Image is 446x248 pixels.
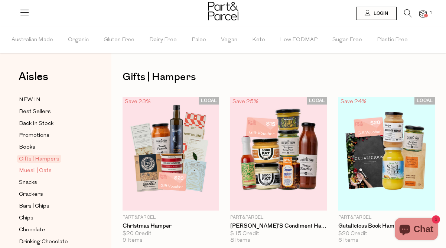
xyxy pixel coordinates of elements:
[414,97,435,105] span: LOCAL
[19,131,49,140] span: Promotions
[68,27,89,53] span: Organic
[19,143,35,152] span: Books
[12,27,53,53] span: Australian Made
[19,95,87,105] a: NEW IN
[372,10,388,17] span: Login
[19,119,53,128] span: Back In Stock
[19,131,87,140] a: Promotions
[123,97,153,107] div: Save 23%
[123,223,219,229] a: Christmas Hamper
[377,27,408,53] span: Plastic Free
[123,69,435,86] h1: Gifts | Hampers
[123,214,219,221] p: Part&Parcel
[356,7,397,20] a: Login
[149,27,177,53] span: Dairy Free
[199,97,219,105] span: LOCAL
[19,96,40,105] span: NEW IN
[17,155,61,163] span: Gifts | Hampers
[230,97,261,107] div: Save 25%
[252,27,265,53] span: Keto
[123,237,143,244] span: 9 Items
[19,178,37,187] span: Snacks
[19,155,87,163] a: Gifts | Hampers
[230,237,250,244] span: 8 Items
[192,27,206,53] span: Paleo
[19,166,87,175] a: Muesli | Oats
[230,231,327,237] div: $15 Credit
[19,166,52,175] span: Muesli | Oats
[19,214,87,223] a: Chips
[332,27,362,53] span: Sugar Free
[338,223,435,229] a: Gutalicious Book Hamper
[393,218,440,242] inbox-online-store-chat: Shopify online store chat
[19,71,48,90] a: Aisles
[19,190,43,199] span: Crackers
[280,27,318,53] span: Low FODMAP
[123,231,219,237] div: $20 Credit
[104,27,134,53] span: Gluten Free
[338,214,435,221] p: Part&Parcel
[19,107,87,116] a: Best Sellers
[19,226,45,235] span: Chocolate
[19,119,87,128] a: Back In Stock
[123,97,219,211] img: Christmas Hamper
[230,223,327,229] a: [PERSON_NAME]'s Condiment Hamper
[221,27,237,53] span: Vegan
[19,178,87,187] a: Snacks
[19,237,87,247] a: Drinking Chocolate
[19,190,87,199] a: Crackers
[19,238,68,247] span: Drinking Chocolate
[338,237,358,244] span: 6 Items
[19,108,51,116] span: Best Sellers
[19,69,48,85] span: Aisles
[427,10,434,16] span: 1
[208,2,238,20] img: Part&Parcel
[19,214,33,223] span: Chips
[338,97,369,107] div: Save 24%
[19,225,87,235] a: Chocolate
[19,143,87,152] a: Books
[230,97,327,211] img: Jordie Pie's Condiment Hamper
[230,214,327,221] p: Part&Parcel
[338,231,435,237] div: $20 Credit
[338,97,435,211] img: Gutalicious Book Hamper
[419,10,427,18] a: 1
[19,202,87,211] a: Bars | Chips
[19,202,49,211] span: Bars | Chips
[307,97,327,105] span: LOCAL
